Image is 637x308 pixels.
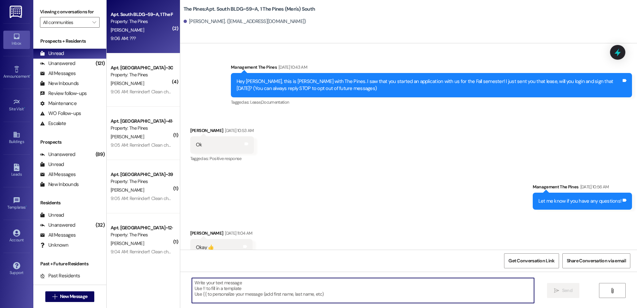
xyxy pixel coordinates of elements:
[111,142,409,148] div: 9:05 AM: Reminder!! Clean checks start at 10AM! You must be move in ready! There will be no reche...
[579,183,609,190] div: [DATE] 10:56 AM
[111,64,172,71] div: Apt. [GEOGRAPHIC_DATA]~30~B, 1 The Pines (Men's) South
[111,35,136,41] div: 9:06 AM: ???
[3,162,30,180] a: Leads
[111,118,172,125] div: Apt. [GEOGRAPHIC_DATA]~41~D, 1 The Pines (Men's) South
[190,154,254,163] div: Tagged as:
[40,181,79,188] div: New Inbounds
[562,253,630,268] button: Share Conversation via email
[40,272,80,279] div: Past Residents
[196,141,202,148] div: Ok
[111,171,172,178] div: Apt. [GEOGRAPHIC_DATA]~39~B, 1 The Pines (Men's) South
[24,106,25,110] span: •
[111,125,172,132] div: Property: The Pines
[40,212,64,219] div: Unread
[60,293,87,300] span: New Message
[40,70,76,77] div: All Messages
[277,64,307,71] div: [DATE] 10:43 AM
[111,195,409,201] div: 9:05 AM: Reminder!! Clean checks start at 10AM! You must be move in ready! There will be no reche...
[10,6,23,18] img: ResiDesk Logo
[40,161,64,168] div: Unread
[40,50,64,57] div: Unread
[3,129,30,147] a: Buildings
[94,220,106,230] div: (32)
[3,260,30,278] a: Support
[52,294,57,299] i: 
[111,89,409,95] div: 9:06 AM: Reminder!! Clean checks start at 10AM! You must be move in ready! There will be no reche...
[190,127,254,136] div: [PERSON_NAME]
[223,127,254,134] div: [DATE] 10:53 AM
[610,288,615,293] i: 
[40,171,76,178] div: All Messages
[40,110,81,117] div: WO Follow-ups
[33,139,106,146] div: Prospects
[111,80,144,86] span: [PERSON_NAME]
[111,71,172,78] div: Property: The Pines
[111,134,144,140] span: [PERSON_NAME]
[184,6,315,13] b: The Pines: Apt. South BLDG~59~A, 1 The Pines (Men's) South
[40,100,77,107] div: Maintenance
[3,31,30,49] a: Inbox
[196,244,214,251] div: Okay 👍
[40,151,75,158] div: Unanswered
[30,73,31,78] span: •
[40,232,76,239] div: All Messages
[40,60,75,67] div: Unanswered
[111,231,172,238] div: Property: The Pines
[111,11,172,18] div: Apt. South BLDG~59~A, 1 The Pines (Men's) South
[250,99,261,105] span: Lease ,
[547,283,579,298] button: Send
[40,222,75,229] div: Unanswered
[3,96,30,114] a: Site Visit •
[111,187,144,193] span: [PERSON_NAME]
[3,227,30,245] a: Account
[3,195,30,213] a: Templates •
[94,58,106,69] div: (121)
[33,38,106,45] div: Prospects + Residents
[231,64,632,73] div: Management The Pines
[40,80,79,87] div: New Inbounds
[504,253,559,268] button: Get Conversation Link
[184,18,306,25] div: [PERSON_NAME]. ([EMAIL_ADDRESS][DOMAIN_NAME])
[43,17,89,28] input: All communities
[533,183,632,193] div: Management The Pines
[210,156,242,161] span: Positive response
[26,204,27,209] span: •
[223,230,252,237] div: [DATE] 11:04 AM
[40,120,66,127] div: Escalate
[554,288,559,293] i: 
[562,287,572,294] span: Send
[92,20,96,25] i: 
[111,224,172,231] div: Apt. [GEOGRAPHIC_DATA]~12~B, 1 The Pines (Women's) North
[45,291,95,302] button: New Message
[40,90,87,97] div: Review follow-ups
[40,242,68,249] div: Unknown
[33,260,106,267] div: Past + Future Residents
[111,240,144,246] span: [PERSON_NAME]
[94,149,106,160] div: (89)
[237,78,621,92] div: Hey [PERSON_NAME], this is [PERSON_NAME] with The Pines. I saw that you started an application wi...
[111,249,409,255] div: 9:04 AM: Reminder!! Clean checks start at 10AM! You must be move in ready! There will be no reche...
[190,230,253,239] div: [PERSON_NAME]
[508,257,554,264] span: Get Conversation Link
[40,7,100,17] label: Viewing conversations for
[111,178,172,185] div: Property: The Pines
[111,18,172,25] div: Property: The Pines
[231,97,632,107] div: Tagged as:
[111,27,144,33] span: [PERSON_NAME]
[261,99,289,105] span: Documentation
[33,199,106,206] div: Residents
[567,257,626,264] span: Share Conversation via email
[538,198,622,205] div: Let me know if you have any questions!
